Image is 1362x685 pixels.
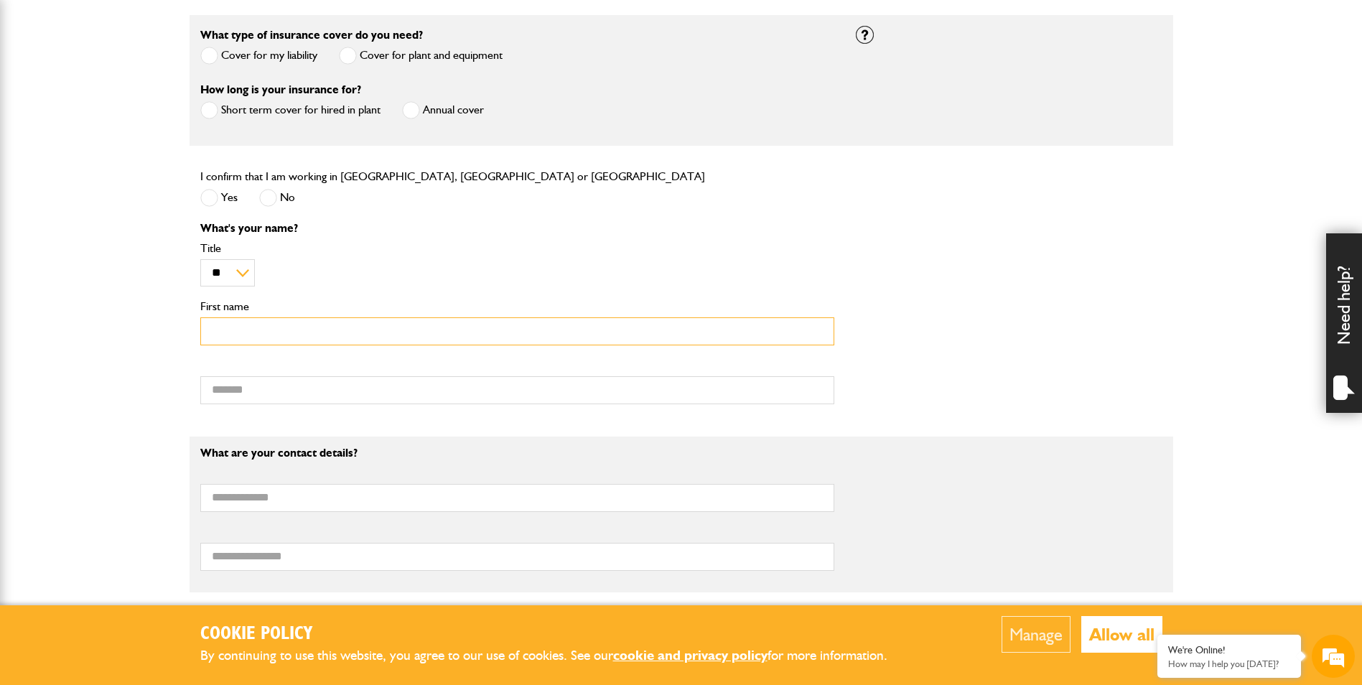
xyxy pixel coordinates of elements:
input: Enter your last name [19,133,262,164]
button: Manage [1002,616,1071,653]
label: Yes [200,189,238,207]
em: Start Chat [195,442,261,462]
button: Allow all [1081,616,1162,653]
a: cookie and privacy policy [613,647,768,663]
div: We're Online! [1168,644,1290,656]
p: By continuing to use this website, you agree to our use of cookies. See our for more information. [200,645,911,667]
label: No [259,189,295,207]
p: What are your contact details? [200,447,834,459]
label: Title [200,243,834,254]
img: d_20077148190_company_1631870298795_20077148190 [24,80,60,100]
div: Chat with us now [75,80,241,99]
label: Cover for plant and equipment [339,47,503,65]
label: Annual cover [402,101,484,119]
p: How may I help you today? [1168,658,1290,669]
p: What's your name? [200,223,834,234]
label: Short term cover for hired in plant [200,101,381,119]
h2: Cookie Policy [200,623,911,646]
label: Cover for my liability [200,47,317,65]
div: Need help? [1326,233,1362,413]
label: What type of insurance cover do you need? [200,29,423,41]
textarea: Type your message and hit 'Enter' [19,260,262,430]
label: First name [200,301,834,312]
input: Enter your email address [19,175,262,207]
div: Minimize live chat window [235,7,270,42]
label: I confirm that I am working in [GEOGRAPHIC_DATA], [GEOGRAPHIC_DATA] or [GEOGRAPHIC_DATA] [200,171,705,182]
label: How long is your insurance for? [200,84,361,95]
input: Enter your phone number [19,218,262,249]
